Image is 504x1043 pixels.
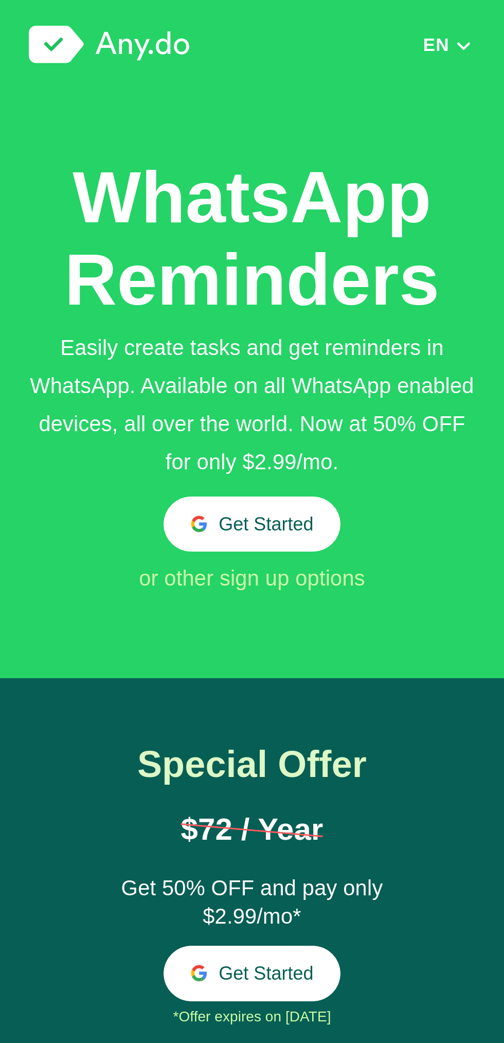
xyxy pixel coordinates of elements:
img: down [455,39,472,54]
span: or other sign up options [139,566,365,590]
img: logo [29,26,190,64]
h1: Special Offer [41,744,463,785]
span: EN [423,34,449,55]
button: Get Started [164,946,340,1001]
div: Easily create tasks and get reminders in WhatsApp. Available on all WhatsApp enabled devices, all... [26,329,478,481]
button: Get Started [164,497,340,552]
div: *Offer expires on [DATE] [41,1001,463,1032]
h1: $72 / Year [181,814,323,845]
div: Get 50% OFF and pay only $2.99/mo* [117,874,387,931]
h1: WhatsApp Reminders [26,156,478,321]
button: EN [420,34,475,56]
